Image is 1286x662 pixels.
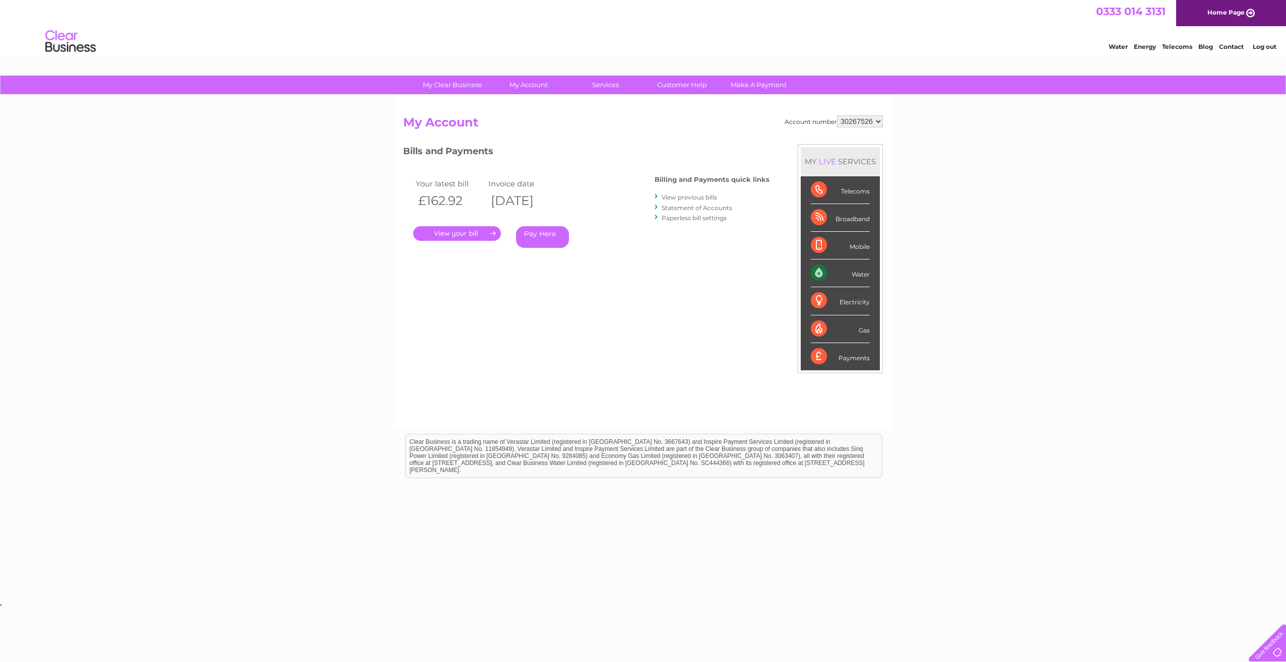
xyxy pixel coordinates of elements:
[45,26,96,57] img: logo.png
[662,193,717,201] a: View previous bills
[1109,43,1128,50] a: Water
[811,287,870,315] div: Electricity
[487,76,570,94] a: My Account
[640,76,724,94] a: Customer Help
[811,343,870,370] div: Payments
[413,226,501,241] a: .
[811,204,870,232] div: Broadband
[662,204,732,212] a: Statement of Accounts
[413,190,486,211] th: £162.92
[406,6,882,49] div: Clear Business is a trading name of Verastar Limited (registered in [GEOGRAPHIC_DATA] No. 3667643...
[1253,43,1276,50] a: Log out
[1198,43,1213,50] a: Blog
[785,115,883,127] div: Account number
[1162,43,1192,50] a: Telecoms
[1096,5,1166,18] a: 0333 014 3131
[411,76,494,94] a: My Clear Business
[655,176,769,183] h4: Billing and Payments quick links
[811,259,870,287] div: Water
[516,226,569,248] a: Pay Here
[811,232,870,259] div: Mobile
[811,315,870,343] div: Gas
[717,76,800,94] a: Make A Payment
[403,144,769,162] h3: Bills and Payments
[486,177,558,190] td: Invoice date
[486,190,558,211] th: [DATE]
[817,157,838,166] div: LIVE
[811,176,870,204] div: Telecoms
[801,147,880,176] div: MY SERVICES
[1219,43,1244,50] a: Contact
[403,115,883,135] h2: My Account
[662,214,727,222] a: Paperless bill settings
[413,177,486,190] td: Your latest bill
[564,76,647,94] a: Services
[1134,43,1156,50] a: Energy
